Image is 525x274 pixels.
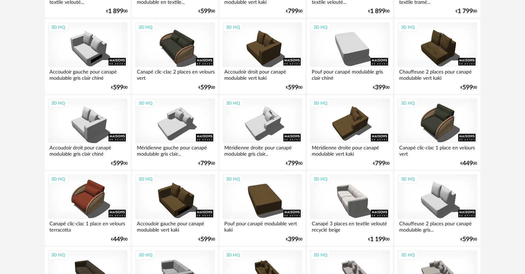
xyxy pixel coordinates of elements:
div: € 00 [111,85,128,90]
div: Méridienne droite pour canapé modulable gris clair... [223,143,302,157]
div: Méridienne gauche pour canapé modulable gris clair... [135,143,215,157]
a: 3D HQ Pouf pour canapé modulable gris clair chiné €39900 [307,19,393,94]
div: € 00 [286,85,302,90]
div: 3D HQ [398,251,418,260]
a: 3D HQ Accoudoir gauche pour canapé modulable gris clair chiné €59900 [45,19,131,94]
div: Canapé clic-clac 1 place en velours vert [397,143,477,157]
div: 3D HQ [310,23,330,32]
span: 449 [113,237,123,242]
div: Chauffeuse 2 places pour canapé modulable vert kaki [397,67,477,81]
a: 3D HQ Chauffeuse 2 places pour canapé modulable vert kaki €59900 [394,19,480,94]
div: € 00 [198,237,215,242]
div: 3D HQ [48,23,68,32]
div: € 00 [111,237,128,242]
div: 3D HQ [48,99,68,108]
div: 3D HQ [48,251,68,260]
a: 3D HQ Pouf pour canapé modulable vert kaki €39900 [219,171,305,246]
div: € 00 [106,9,128,14]
span: 599 [200,9,211,14]
div: Accoudoir droit pour canapé modulable gris clair chiné [48,143,128,157]
span: 1 899 [108,9,123,14]
div: Canapé clic-clac 1 place en velours terracotta [48,219,128,233]
div: € 00 [456,9,477,14]
span: 599 [288,85,298,90]
span: 1 799 [458,9,473,14]
span: 449 [463,161,473,166]
div: € 00 [368,9,390,14]
div: 3D HQ [223,251,243,260]
span: 799 [288,161,298,166]
span: 399 [375,85,386,90]
a: 3D HQ Accoudoir droit pour canapé modulable vert kaki €59900 [219,19,305,94]
div: € 00 [368,237,390,242]
div: € 00 [461,161,477,166]
span: 599 [113,85,123,90]
span: 599 [200,85,211,90]
div: Pouf pour canapé modulable gris clair chiné [310,67,390,81]
a: 3D HQ Canapé 3 places en textile velouté recyclé beige €1 19900 [307,171,393,246]
div: Pouf pour canapé modulable vert kaki [223,219,302,233]
span: 599 [463,237,473,242]
div: 3D HQ [310,99,330,108]
div: 3D HQ [223,175,243,184]
a: 3D HQ Accoudoir gauche pour canapé modulable vert kaki €59900 [132,171,218,246]
span: 1 899 [371,9,386,14]
div: 3D HQ [135,251,156,260]
span: 599 [463,85,473,90]
a: 3D HQ Canapé clic-clac 1 place en velours terracotta €44900 [45,171,131,246]
a: 3D HQ Canapé clic-clac 1 place en velours vert €44900 [394,95,480,170]
div: € 00 [198,85,215,90]
div: € 00 [198,9,215,14]
div: 3D HQ [48,175,68,184]
div: € 00 [461,237,477,242]
div: Accoudoir gauche pour canapé modulable gris clair chiné [48,67,128,81]
div: 3D HQ [310,251,330,260]
div: 3D HQ [398,99,418,108]
span: 599 [200,237,211,242]
span: 399 [288,237,298,242]
div: 3D HQ [310,175,330,184]
div: Chauffeuse 2 places pour canapé modulable gris... [397,219,477,233]
span: 599 [113,161,123,166]
a: 3D HQ Méridienne droite pour canapé modulable vert kaki €79900 [307,95,393,170]
a: 3D HQ Accoudoir droit pour canapé modulable gris clair chiné €59900 [45,95,131,170]
span: 799 [288,9,298,14]
div: € 00 [286,237,302,242]
div: 3D HQ [223,99,243,108]
span: 799 [200,161,211,166]
div: € 00 [111,161,128,166]
a: 3D HQ Canapé clic-clac 2 places en velours vert €59900 [132,19,218,94]
div: € 00 [373,161,390,166]
div: 3D HQ [398,175,418,184]
a: 3D HQ Méridienne gauche pour canapé modulable gris clair... €79900 [132,95,218,170]
div: 3D HQ [135,23,156,32]
div: Accoudoir gauche pour canapé modulable vert kaki [135,219,215,233]
div: € 00 [461,85,477,90]
div: 3D HQ [135,99,156,108]
div: 3D HQ [223,23,243,32]
span: 799 [375,161,386,166]
div: Accoudoir droit pour canapé modulable vert kaki [223,67,302,81]
div: € 00 [286,161,302,166]
div: € 00 [286,9,302,14]
span: 1 199 [371,237,386,242]
div: Canapé 3 places en textile velouté recyclé beige [310,219,390,233]
div: 3D HQ [398,23,418,32]
div: Canapé clic-clac 2 places en velours vert [135,67,215,81]
div: 3D HQ [135,175,156,184]
div: € 00 [198,161,215,166]
a: 3D HQ Méridienne droite pour canapé modulable gris clair... €79900 [219,95,305,170]
div: Méridienne droite pour canapé modulable vert kaki [310,143,390,157]
a: 3D HQ Chauffeuse 2 places pour canapé modulable gris... €59900 [394,171,480,246]
div: € 00 [373,85,390,90]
